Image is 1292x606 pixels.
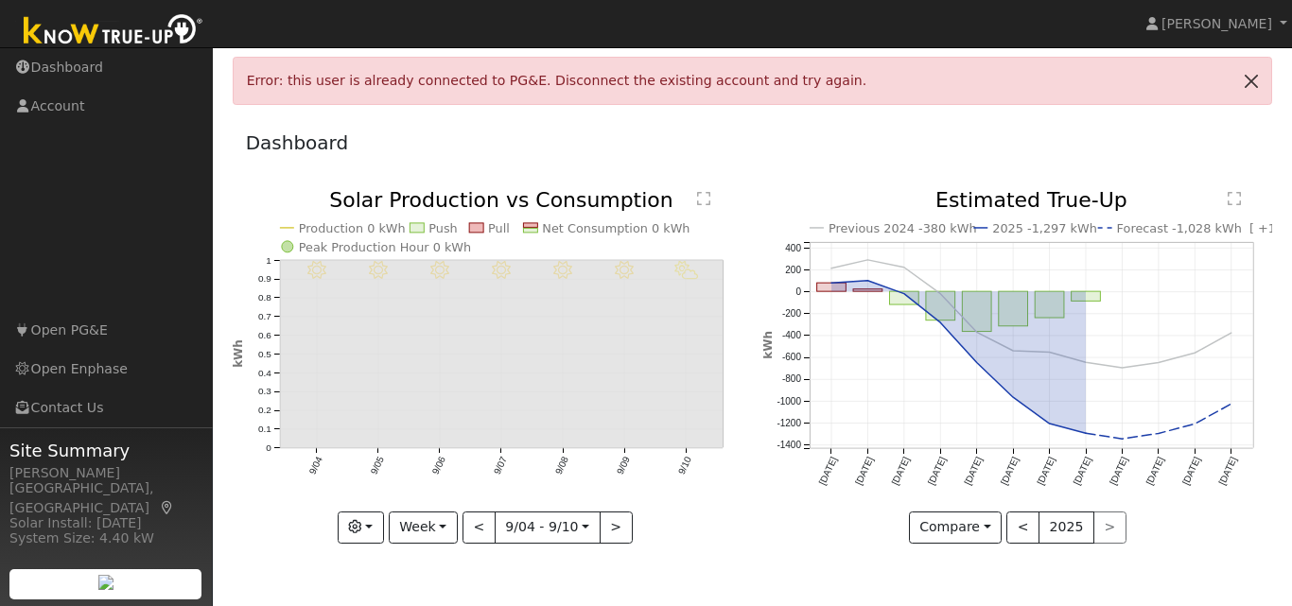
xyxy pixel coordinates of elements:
[369,455,386,476] text: 9/05
[817,455,839,486] text: [DATE]
[828,279,835,286] circle: onclick=""
[9,438,202,463] span: Site Summary
[266,254,271,265] text: 1
[1144,455,1166,486] text: [DATE]
[785,264,801,274] text: 200
[1192,349,1199,356] circle: onclick=""
[963,291,992,331] rect: onclick=""
[258,330,271,340] text: 0.6
[864,276,872,284] circle: onclick=""
[1036,455,1057,486] text: [DATE]
[258,311,271,321] text: 0.7
[698,191,711,206] text: 
[1119,364,1126,372] circle: onclick=""
[973,358,981,366] circle: onclick=""
[999,291,1028,326] rect: onclick=""
[677,455,694,476] text: 9/10
[1228,400,1235,407] circle: onclick=""
[266,442,271,453] text: 0
[159,500,176,515] a: Map
[233,57,1273,105] div: Error: this user is already connected to PG&E. Disconnect the existing account and try again.
[246,131,349,154] a: Dashboard
[1082,358,1090,366] circle: onclick=""
[782,373,801,384] text: -800
[1161,16,1272,31] span: [PERSON_NAME]
[1039,511,1094,544] button: 2025
[9,528,202,548] div: System Size: 4.40 kW
[1046,348,1054,355] circle: onclick=""
[258,424,271,434] text: 0.1
[900,289,908,297] circle: onclick=""
[777,440,801,450] text: -1400
[1036,291,1065,318] rect: onclick=""
[890,455,912,486] text: [DATE]
[993,221,1098,235] text: 2025 -1,297 kWh
[488,221,510,235] text: Pull
[258,292,271,303] text: 0.8
[795,286,801,296] text: 0
[9,513,202,533] div: Solar Install: [DATE]
[600,511,633,544] button: >
[926,455,948,486] text: [DATE]
[1231,58,1271,104] a: Close
[1046,420,1054,427] circle: onclick=""
[782,352,801,362] text: -600
[1010,347,1018,355] circle: onclick=""
[430,455,447,476] text: 9/06
[1217,455,1239,486] text: [DATE]
[553,455,570,476] text: 9/08
[829,221,977,235] text: Previous 2024 -380 kWh
[782,308,801,319] text: -200
[828,264,835,271] circle: onclick=""
[890,291,919,304] rect: onclick=""
[1072,455,1093,486] text: [DATE]
[1228,329,1235,337] circle: onclick=""
[853,288,882,290] rect: onclick=""
[864,255,872,263] circle: onclick=""
[1010,393,1018,401] circle: onclick=""
[1072,291,1101,301] rect: onclick=""
[428,221,458,235] text: Push
[999,455,1021,486] text: [DATE]
[98,575,113,590] img: retrieve
[777,418,801,428] text: -1200
[963,455,985,486] text: [DATE]
[232,339,245,368] text: kWh
[258,273,271,284] text: 0.9
[853,455,875,486] text: [DATE]
[1119,435,1126,442] circle: onclick=""
[615,455,632,476] text: 9/09
[937,319,945,326] circle: onclick=""
[258,349,271,359] text: 0.5
[909,511,1003,544] button: Compare
[1181,455,1203,486] text: [DATE]
[543,221,691,235] text: Net Consumption 0 kWh
[1109,455,1130,486] text: [DATE]
[1155,429,1162,437] circle: onclick=""
[817,283,847,291] rect: onclick=""
[777,395,801,406] text: -1000
[9,478,202,518] div: [GEOGRAPHIC_DATA], [GEOGRAPHIC_DATA]
[937,289,945,297] circle: onclick=""
[900,263,908,270] circle: onclick=""
[495,511,601,544] button: 9/04 - 9/10
[14,10,213,53] img: Know True-Up
[299,221,406,235] text: Production 0 kWh
[329,188,673,212] text: Solar Production vs Consumption
[1155,358,1162,366] circle: onclick=""
[1082,429,1090,437] circle: onclick=""
[761,331,775,359] text: kWh
[492,455,509,476] text: 9/07
[973,328,981,336] circle: onclick=""
[9,463,202,483] div: [PERSON_NAME]
[1228,191,1241,206] text: 
[306,455,323,476] text: 9/04
[926,291,955,320] rect: onclick=""
[258,386,271,396] text: 0.3
[299,240,472,254] text: Peak Production Hour 0 kWh
[935,188,1127,212] text: Estimated True-Up
[1006,511,1039,544] button: <
[463,511,496,544] button: <
[1192,420,1199,427] circle: onclick=""
[782,330,801,340] text: -400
